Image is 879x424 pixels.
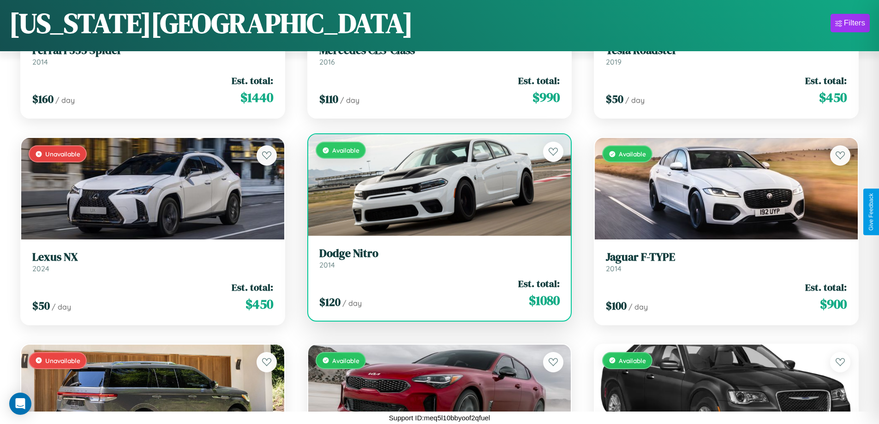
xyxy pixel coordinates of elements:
a: Dodge Nitro2014 [319,247,560,269]
span: $ 50 [32,298,50,313]
div: Give Feedback [868,193,874,231]
span: Available [619,357,646,364]
span: / day [52,302,71,311]
span: Available [332,146,359,154]
span: $ 900 [820,295,847,313]
span: Available [619,150,646,158]
span: $ 120 [319,294,341,310]
div: Filters [844,18,865,28]
h3: Jaguar F-TYPE [606,251,847,264]
span: $ 160 [32,91,54,107]
span: Unavailable [45,150,80,158]
span: $ 50 [606,91,623,107]
span: Unavailable [45,357,80,364]
span: / day [55,96,75,105]
span: Est. total: [805,74,847,87]
span: 2014 [32,57,48,66]
span: 2024 [32,264,49,273]
a: Lexus NX2024 [32,251,273,273]
a: Jaguar F-TYPE2014 [606,251,847,273]
span: 2016 [319,57,335,66]
span: 2014 [319,260,335,269]
span: 2014 [606,264,622,273]
span: / day [340,96,359,105]
p: Support ID: meq5l10bbyoof2qfuel [389,412,490,424]
span: $ 110 [319,91,338,107]
span: Available [332,357,359,364]
h3: Lexus NX [32,251,273,264]
h1: [US_STATE][GEOGRAPHIC_DATA] [9,4,413,42]
span: 2019 [606,57,622,66]
span: $ 450 [819,88,847,107]
button: Filters [831,14,870,32]
span: $ 990 [532,88,560,107]
span: Est. total: [518,74,560,87]
span: $ 1440 [240,88,273,107]
span: / day [625,96,645,105]
span: Est. total: [518,277,560,290]
span: $ 450 [245,295,273,313]
span: Est. total: [232,281,273,294]
a: Ferrari 355 Spider2014 [32,44,273,66]
span: Est. total: [232,74,273,87]
h3: Dodge Nitro [319,247,560,260]
span: Est. total: [805,281,847,294]
span: / day [342,299,362,308]
span: / day [628,302,648,311]
span: $ 100 [606,298,627,313]
span: $ 1080 [529,291,560,310]
div: Open Intercom Messenger [9,393,31,415]
a: Tesla Roadster2019 [606,44,847,66]
a: Mercedes CLS-Class2016 [319,44,560,66]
